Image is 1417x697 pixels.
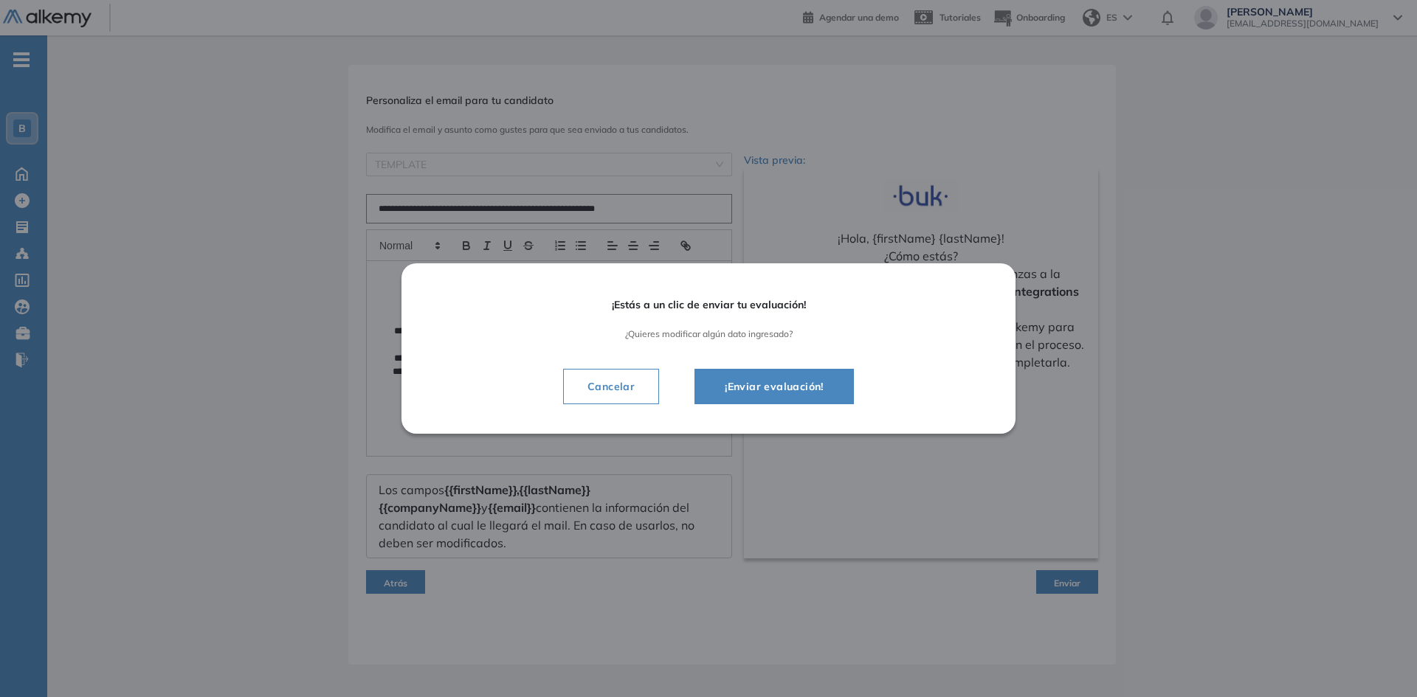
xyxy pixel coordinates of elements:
[563,369,659,404] button: Cancelar
[694,369,854,404] button: ¡Enviar evaluación!
[713,378,835,395] span: ¡Enviar evaluación!
[443,329,974,339] span: ¿Quieres modificar algún dato ingresado?
[443,299,974,311] span: ¡Estás a un clic de enviar tu evaluación!
[576,378,647,395] span: Cancelar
